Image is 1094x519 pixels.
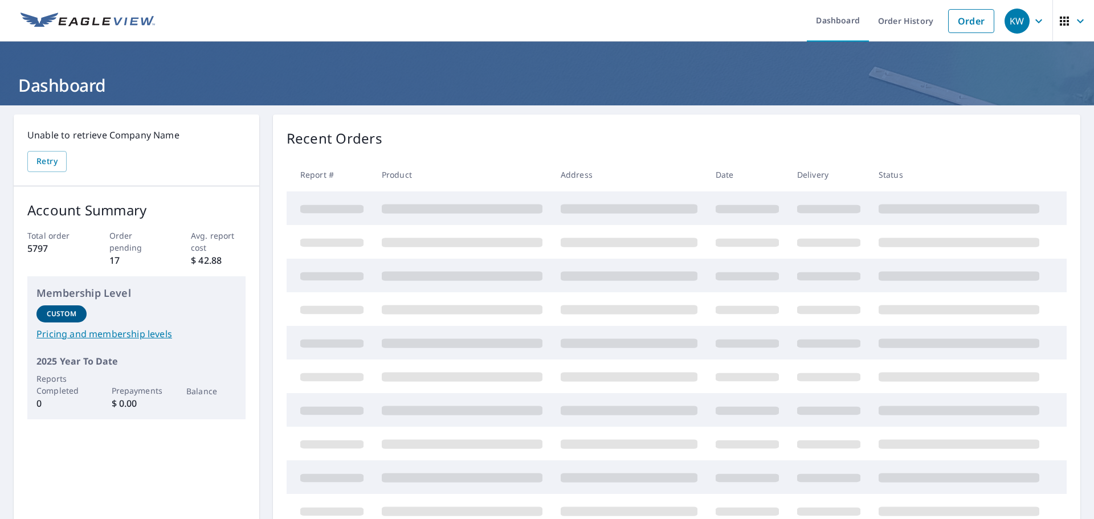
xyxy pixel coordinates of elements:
th: Address [552,158,707,191]
p: Reports Completed [36,373,87,397]
p: 17 [109,254,164,267]
p: Prepayments [112,385,162,397]
a: Order [948,9,994,33]
p: Custom [47,309,76,319]
span: Retry [36,154,58,169]
button: Retry [27,151,67,172]
p: Balance [186,385,236,397]
div: KW [1005,9,1030,34]
p: Recent Orders [287,128,382,149]
img: EV Logo [21,13,155,30]
th: Product [373,158,552,191]
th: Delivery [788,158,870,191]
p: Membership Level [36,285,236,301]
p: Account Summary [27,200,246,220]
p: Unable to retrieve Company Name [27,128,246,142]
p: 0 [36,397,87,410]
p: $ 0.00 [112,397,162,410]
p: 2025 Year To Date [36,354,236,368]
p: Total order [27,230,82,242]
th: Date [707,158,788,191]
p: 5797 [27,242,82,255]
a: Pricing and membership levels [36,327,236,341]
p: $ 42.88 [191,254,246,267]
p: Avg. report cost [191,230,246,254]
h1: Dashboard [14,73,1080,97]
p: Order pending [109,230,164,254]
th: Status [870,158,1048,191]
th: Report # [287,158,373,191]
